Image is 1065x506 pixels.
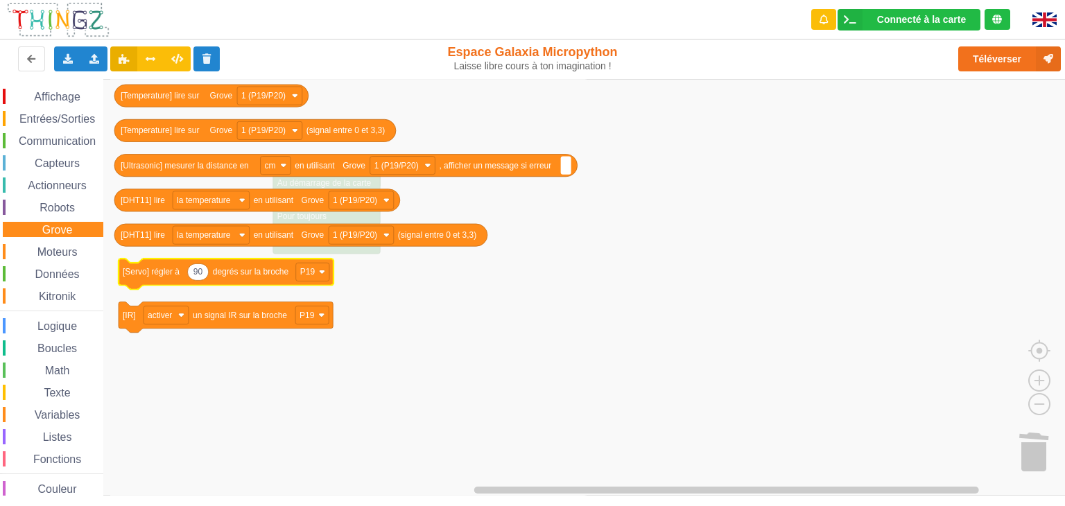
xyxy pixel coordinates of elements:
[17,135,98,147] span: Communication
[877,15,966,24] div: Connecté à la carte
[123,311,136,320] text: [IR]
[210,125,233,135] text: Grove
[177,230,231,240] text: la temperature
[241,91,286,101] text: 1 (P19/P20)
[302,230,324,240] text: Grove
[33,268,82,280] span: Données
[121,125,199,135] text: [Temperature] lire sur
[333,195,377,205] text: 1 (P19/P20)
[6,1,110,38] img: thingz_logo.png
[958,46,1061,71] button: Téléverser
[41,431,74,443] span: Listes
[123,267,180,277] text: [Servo] régler à
[254,195,294,205] text: en utilisant
[265,161,276,171] text: cm
[37,290,78,302] span: Kitronik
[177,195,231,205] text: la temperature
[32,91,82,103] span: Affichage
[35,320,79,332] span: Logique
[306,125,385,135] text: (signal entre 0 et 3,3)
[241,125,286,135] text: 1 (P19/P20)
[442,44,624,72] div: Espace Galaxia Micropython
[31,453,83,465] span: Fonctions
[439,161,551,171] text: , afficher un message si erreur
[374,161,419,171] text: 1 (P19/P20)
[210,91,233,101] text: Grove
[121,230,165,240] text: [DHT11] lire
[300,311,315,320] text: P19
[35,342,79,354] span: Boucles
[33,157,82,169] span: Capteurs
[121,161,249,171] text: [Ultrasonic] mesurer la distance en
[838,9,980,30] div: Ta base fonctionne bien !
[42,387,72,399] span: Texte
[17,113,97,125] span: Entrées/Sorties
[193,311,287,320] text: un signal IR sur la broche
[302,195,324,205] text: Grove
[37,202,77,213] span: Robots
[213,267,289,277] text: degrés sur la broche
[442,60,624,72] div: Laisse libre cours à ton imagination !
[121,195,165,205] text: [DHT11] lire
[343,161,365,171] text: Grove
[40,224,75,236] span: Grove
[193,267,203,277] text: 90
[1032,12,1057,27] img: gb.png
[300,267,315,277] text: P19
[398,230,476,240] text: (signal entre 0 et 3,3)
[121,91,199,101] text: [Temperature] lire sur
[254,230,294,240] text: en utilisant
[36,483,79,495] span: Couleur
[35,246,80,258] span: Moteurs
[33,409,83,421] span: Variables
[985,9,1010,30] div: Tu es connecté au serveur de création de Thingz
[333,230,377,240] text: 1 (P19/P20)
[43,365,72,376] span: Math
[148,311,172,320] text: activer
[295,161,335,171] text: en utilisant
[26,180,89,191] span: Actionneurs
